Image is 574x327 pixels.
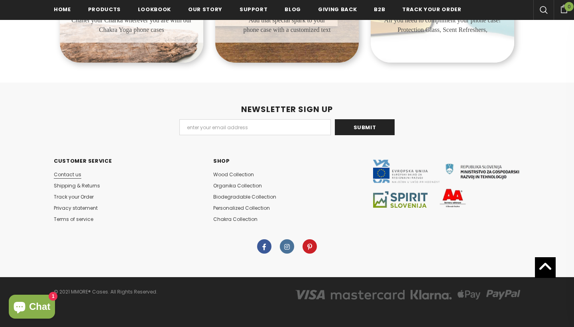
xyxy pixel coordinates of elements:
[213,205,270,211] span: Personalized Collection
[213,157,230,165] span: SHOP
[373,180,520,187] a: Javni razpis
[295,290,325,299] img: visa
[179,119,331,135] input: Email Address
[213,214,258,225] a: Chakra Collection
[54,182,100,189] span: Shipping & Returns
[54,6,71,13] span: Home
[188,6,222,13] span: Our Story
[213,169,254,180] a: Wood Collection
[54,193,94,200] span: Track your Order
[213,171,254,178] span: Wood Collection
[564,2,574,11] span: 0
[54,205,98,211] span: Privacy statement
[486,290,521,299] img: paypal
[411,290,452,299] img: american_express
[331,290,405,299] img: master
[54,216,93,223] span: Terms of service
[554,4,574,13] a: 0
[54,169,81,180] a: Contact us
[54,171,81,178] span: Contact us
[335,119,395,135] input: Submit
[66,16,197,35] span: Chanel your Charka wherever you are with our Chakra Yoga phone cases
[54,214,93,225] a: Terms of service
[138,6,171,13] span: Lookbook
[213,193,276,200] span: Biodegradable Collection
[285,6,301,13] span: Blog
[54,191,94,203] a: Track your Order
[213,180,262,191] a: Organika Collection
[54,286,281,297] div: © 2021 MMORE® Cases. All Rights Reserved.
[213,182,262,189] span: Organika Collection
[6,295,57,321] inbox-online-store-chat: Shopify online store chat
[373,160,520,207] img: Javni Razpis
[54,203,98,214] a: Privacy statement
[54,157,112,165] span: Customer Service
[377,16,508,35] span: All you need to compliment your phone case! Protection Glass, Scent Refreshers,
[458,290,480,299] img: apple_pay
[54,180,100,191] a: Shipping & Returns
[241,104,333,115] span: NEWSLETTER SIGN UP
[374,6,385,13] span: B2B
[88,6,121,13] span: Products
[213,203,270,214] a: Personalized Collection
[221,16,353,35] span: Add that special spark to your phone case with a customized text
[402,6,461,13] span: Track your order
[213,191,276,203] a: Biodegradable Collection
[213,216,258,223] span: Chakra Collection
[240,6,268,13] span: support
[318,6,357,13] span: Giving back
